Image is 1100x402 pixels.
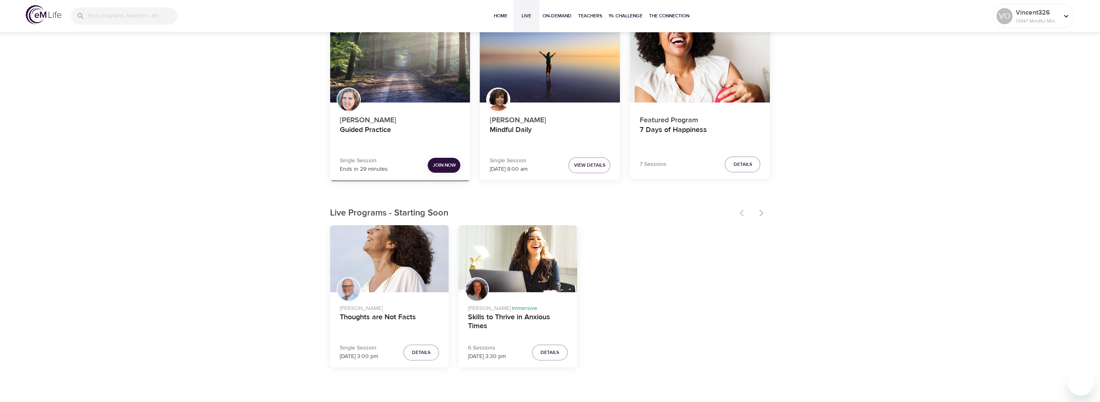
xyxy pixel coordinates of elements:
span: Immersive [512,305,537,312]
span: Live [517,12,536,20]
button: Thoughts are Not Facts [330,225,449,292]
p: 6 Sessions [468,344,506,352]
span: Details [733,160,752,169]
div: VO [996,8,1013,24]
button: Guided Practice [330,24,470,103]
span: 1% Challenge [609,12,643,20]
p: [DATE] 3:30 pm [468,352,506,361]
h4: Skills to Thrive in Anxious Times [468,313,568,332]
p: [PERSON_NAME] · [468,301,568,313]
span: The Connection [649,12,689,20]
button: Join Now [428,158,460,173]
p: 7 Sessions [639,160,666,169]
p: Single Session [489,157,527,165]
button: Details [403,345,439,360]
p: [PERSON_NAME] [340,111,461,126]
button: Mindful Daily [480,24,620,103]
span: Details [541,348,559,357]
span: Details [412,348,430,357]
p: Single Session [340,344,378,352]
button: View Details [568,157,610,173]
button: Details [725,157,760,172]
h4: 7 Days of Happiness [639,126,760,145]
p: [PERSON_NAME] [489,111,610,126]
button: Skills to Thrive in Anxious Times [458,225,577,292]
span: On-Demand [543,12,572,20]
span: Teachers [578,12,602,20]
p: [DATE] 3:00 pm [340,352,378,361]
button: Details [532,345,568,360]
p: Ends in 29 minutes [340,165,388,174]
h4: Guided Practice [340,126,461,145]
p: Featured Program [639,111,760,126]
p: Vincent326 [1016,8,1058,17]
span: Home [491,12,510,20]
p: 13947 Mindful Minutes [1016,17,1058,25]
p: [DATE] 8:00 am [489,165,527,174]
p: Single Session [340,157,388,165]
p: [PERSON_NAME] [340,301,439,313]
span: Join Now [433,161,455,170]
h4: Mindful Daily [489,126,610,145]
input: Find programs, teachers, etc... [88,7,177,25]
button: 7 Days of Happiness [630,24,770,103]
iframe: Button to launch messaging window [1068,370,1094,396]
img: logo [26,5,61,24]
h4: Thoughts are Not Facts [340,313,439,332]
span: View Details [574,161,605,170]
p: Live Programs - Starting Soon [330,207,735,220]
